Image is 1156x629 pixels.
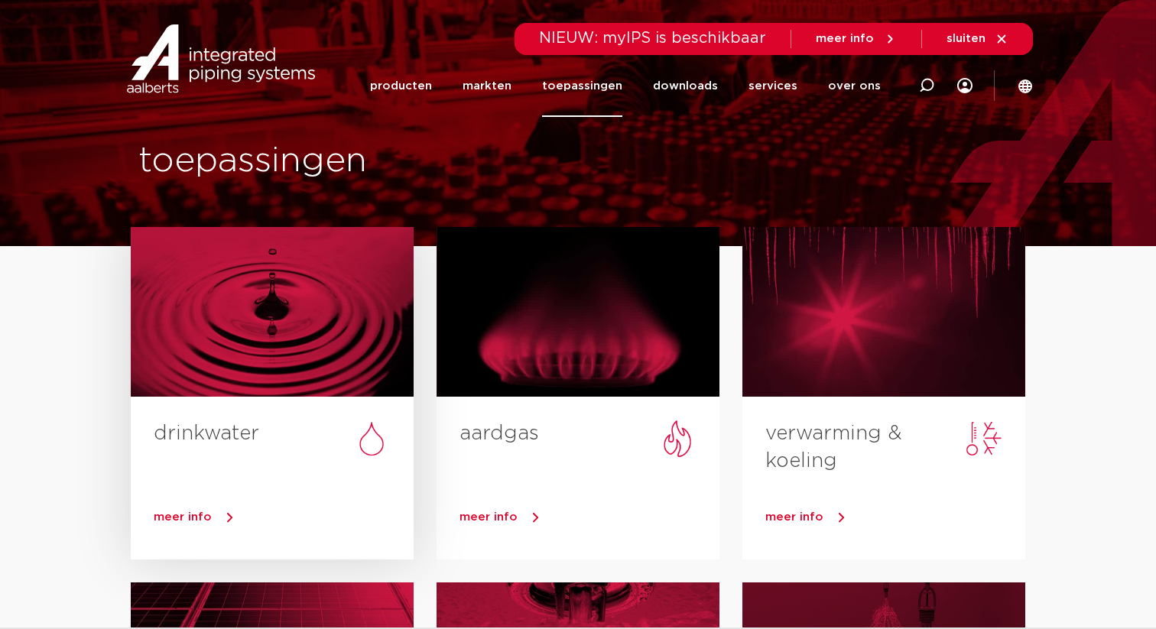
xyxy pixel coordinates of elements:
a: meer info [765,506,1025,529]
a: meer info [154,506,414,529]
nav: Menu [370,55,881,117]
a: meer info [459,506,719,529]
a: toepassingen [542,55,622,117]
a: meer info [816,32,897,46]
span: sluiten [947,33,986,44]
a: downloads [653,55,718,117]
a: sluiten [947,32,1008,46]
a: aardgas [459,423,539,443]
div: my IPS [957,55,973,117]
a: over ons [828,55,881,117]
a: drinkwater [154,423,259,443]
span: meer info [765,511,823,523]
span: meer info [816,33,874,44]
span: NIEUW: myIPS is beschikbaar [539,31,766,46]
a: services [748,55,797,117]
a: producten [370,55,432,117]
span: meer info [459,511,518,523]
h1: toepassingen [138,137,570,186]
a: markten [463,55,511,117]
a: verwarming & koeling [765,423,902,471]
span: meer info [154,511,212,523]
